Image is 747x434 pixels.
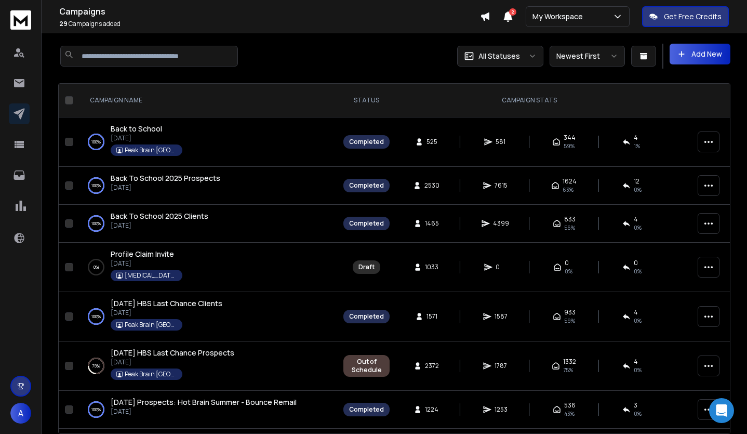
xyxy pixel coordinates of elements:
span: [DATE] HBS Last Chance Prospects [111,348,234,358]
span: 1571 [426,312,437,321]
div: Out of Schedule [349,358,384,374]
span: 525 [426,138,437,146]
span: 0% [634,267,642,275]
p: Campaigns added [59,20,480,28]
span: 1787 [495,362,507,370]
span: 1 % [634,142,640,150]
span: 4 [634,215,638,223]
span: 4 [634,134,638,142]
td: 100%Back To School 2025 Prospects[DATE] [77,167,337,205]
th: CAMPAIGN STATS [396,84,662,117]
img: logo [10,10,31,30]
div: Completed [349,181,384,190]
a: [DATE] HBS Last Chance Prospects [111,348,234,358]
span: 3 [634,401,637,410]
span: 2530 [424,181,439,190]
div: Open Intercom Messenger [709,398,734,423]
span: 0 [565,259,569,267]
th: STATUS [337,84,396,117]
span: 1033 [425,263,438,271]
div: Completed [349,138,384,146]
span: 63 % [563,186,573,194]
span: 59 % [564,142,575,150]
a: [DATE] HBS Last Chance Clients [111,298,222,309]
th: CAMPAIGN NAME [77,84,337,117]
span: 4399 [493,219,509,228]
span: 0 [634,259,638,267]
p: 100 % [91,137,101,147]
p: Peak Brain [GEOGRAPHIC_DATA] [125,370,177,378]
p: 100 % [91,218,101,229]
a: Back to School [111,124,162,134]
p: My Workspace [532,11,587,22]
span: 581 [496,138,506,146]
div: Completed [349,312,384,321]
span: Back to School [111,124,162,134]
p: 100 % [91,404,101,415]
span: 43 % [564,410,575,418]
p: [MEDICAL_DATA][DOMAIN_NAME] [125,271,177,280]
span: 12 [634,177,639,186]
p: [DATE] [111,259,182,268]
span: 1253 [495,405,508,414]
span: 1465 [425,219,439,228]
button: Newest First [550,46,625,67]
p: Peak Brain [GEOGRAPHIC_DATA] [125,321,177,329]
span: 2 [509,8,516,16]
td: 0%Profile Claim Invite[DATE][MEDICAL_DATA][DOMAIN_NAME] [77,243,337,292]
span: 344 [564,134,576,142]
p: [DATE] [111,221,208,230]
p: [DATE] [111,407,297,416]
span: 2372 [425,362,439,370]
span: 536 [564,401,576,410]
p: [DATE] [111,358,234,366]
button: A [10,403,31,424]
span: 0 [496,263,506,271]
span: 4 [634,308,638,317]
span: 1332 [563,358,576,366]
a: Profile Claim Invite [111,249,174,259]
a: Back To School 2025 Prospects [111,173,220,183]
span: 75 % [563,366,573,374]
p: 0 % [94,262,99,272]
p: 100 % [91,180,101,191]
span: 7615 [495,181,508,190]
td: 100%[DATE] Prospects: Hot Brain Summer - Bounce Remail[DATE] [77,391,337,429]
span: 56 % [564,223,575,232]
p: All Statuses [478,51,520,61]
div: Draft [358,263,375,271]
a: [DATE] Prospects: Hot Brain Summer - Bounce Remail [111,397,297,407]
td: 100%Back To School 2025 Clients[DATE] [77,205,337,243]
span: 4 [634,358,638,366]
span: 0 % [634,223,642,232]
p: 100 % [91,311,101,322]
h1: Campaigns [59,5,480,18]
span: 29 [59,19,68,28]
span: 0% [565,267,572,275]
p: [DATE] [111,309,222,317]
span: 1624 [563,177,577,186]
td: 100%Back to School[DATE]Peak Brain [GEOGRAPHIC_DATA] [77,117,337,167]
span: 833 [564,215,576,223]
span: 0 % [634,186,642,194]
p: Get Free Credits [664,11,722,22]
span: 0 % [634,317,642,325]
button: Add New [670,44,730,64]
span: 0 % [634,366,642,374]
p: 75 % [92,361,100,371]
p: [DATE] [111,183,220,192]
span: 1224 [425,405,438,414]
p: Peak Brain [GEOGRAPHIC_DATA] [125,146,177,154]
button: Get Free Credits [642,6,729,27]
div: Completed [349,405,384,414]
div: Completed [349,219,384,228]
a: Back To School 2025 Clients [111,211,208,221]
span: 933 [564,308,576,317]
